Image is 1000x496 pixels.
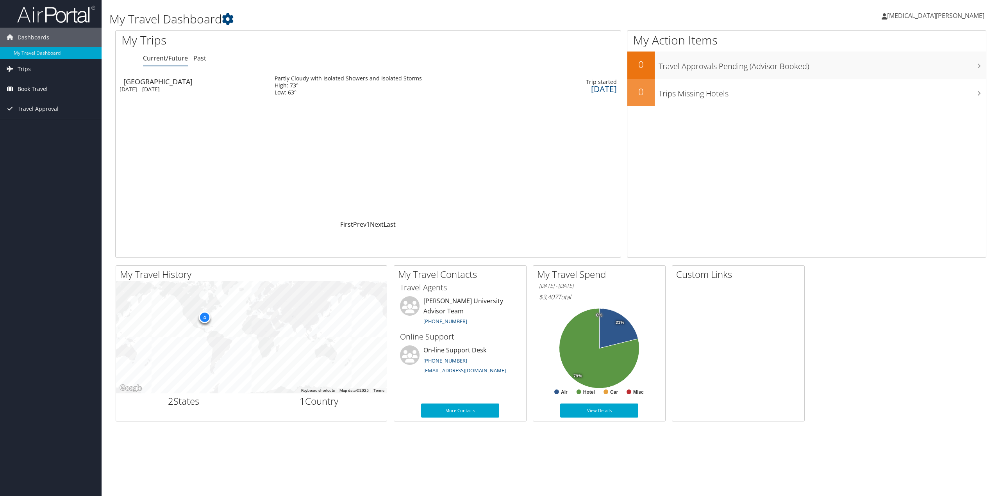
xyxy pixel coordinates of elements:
[384,220,396,229] a: Last
[109,11,698,27] h1: My Travel Dashboard
[400,331,520,342] h3: Online Support
[18,79,48,99] span: Book Travel
[301,388,335,393] button: Keyboard shortcuts
[659,57,986,72] h3: Travel Approvals Pending (Advisor Booked)
[627,32,986,48] h1: My Action Items
[627,52,986,79] a: 0Travel Approvals Pending (Advisor Booked)
[551,78,617,85] div: Trip started
[275,82,422,89] div: High: 73°
[123,78,267,85] div: [GEOGRAPHIC_DATA]
[610,389,618,395] text: Car
[373,388,384,393] a: Terms (opens in new tab)
[257,395,381,408] h2: Country
[583,389,595,395] text: Hotel
[121,32,404,48] h1: My Trips
[18,99,59,119] span: Travel Approval
[396,296,524,328] li: [PERSON_NAME] University Advisor Team
[120,268,387,281] h2: My Travel History
[659,84,986,99] h3: Trips Missing Hotels
[616,320,624,325] tspan: 21%
[423,367,506,374] a: [EMAIL_ADDRESS][DOMAIN_NAME]
[396,345,524,377] li: On-line Support Desk
[400,282,520,293] h3: Travel Agents
[353,220,366,229] a: Prev
[120,86,263,93] div: [DATE] - [DATE]
[627,79,986,106] a: 0Trips Missing Hotels
[275,89,422,96] div: Low: 63°
[18,28,49,47] span: Dashboards
[18,59,31,79] span: Trips
[366,220,370,229] a: 1
[596,313,602,318] tspan: 0%
[560,404,638,418] a: View Details
[633,389,644,395] text: Misc
[561,389,568,395] text: Air
[275,75,422,82] div: Partly Cloudy with Isolated Showers and Isolated Storms
[887,11,984,20] span: [MEDICAL_DATA][PERSON_NAME]
[573,374,582,379] tspan: 79%
[676,268,804,281] h2: Custom Links
[143,54,188,62] a: Current/Future
[882,4,992,27] a: [MEDICAL_DATA][PERSON_NAME]
[122,395,246,408] h2: States
[537,268,665,281] h2: My Travel Spend
[118,383,144,393] img: Google
[370,220,384,229] a: Next
[627,58,655,71] h2: 0
[198,311,210,323] div: 4
[168,395,173,407] span: 2
[300,395,305,407] span: 1
[539,293,659,301] h6: Total
[118,383,144,393] a: Open this area in Google Maps (opens a new window)
[421,404,499,418] a: More Contacts
[17,5,95,23] img: airportal-logo.png
[423,318,467,325] a: [PHONE_NUMBER]
[539,293,558,301] span: $3,407
[339,388,369,393] span: Map data ©2025
[340,220,353,229] a: First
[627,85,655,98] h2: 0
[539,282,659,290] h6: [DATE] - [DATE]
[423,357,467,364] a: [PHONE_NUMBER]
[193,54,206,62] a: Past
[551,85,617,92] div: [DATE]
[398,268,526,281] h2: My Travel Contacts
